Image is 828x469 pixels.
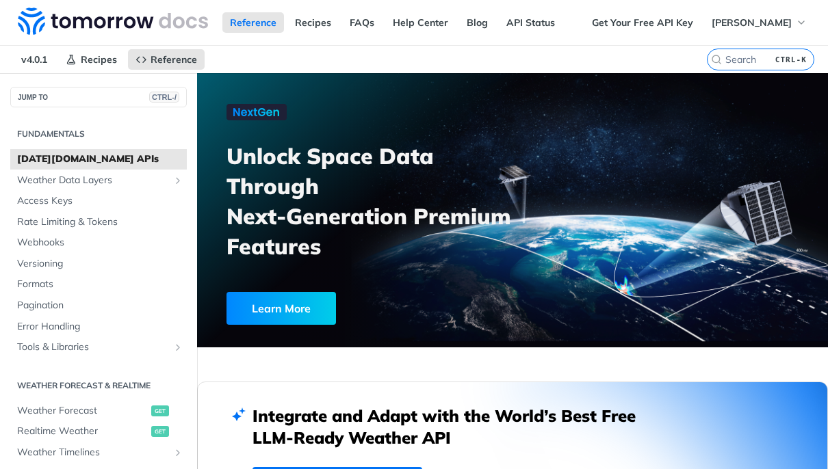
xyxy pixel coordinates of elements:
span: Versioning [17,257,183,271]
button: Show subpages for Weather Data Layers [172,175,183,186]
span: Tools & Libraries [17,340,169,354]
span: Recipes [81,53,117,66]
span: v4.0.1 [14,49,55,70]
a: Reference [222,12,284,33]
a: Blog [459,12,495,33]
span: Error Handling [17,320,183,334]
span: Weather Data Layers [17,174,169,187]
a: Error Handling [10,317,187,337]
a: Weather Forecastget [10,401,187,421]
span: get [151,426,169,437]
a: API Status [499,12,562,33]
a: Weather TimelinesShow subpages for Weather Timelines [10,442,187,463]
h2: Integrate and Adapt with the World’s Best Free LLM-Ready Weather API [253,405,656,448]
button: [PERSON_NAME] [704,12,814,33]
a: Webhooks [10,232,187,253]
span: Weather Forecast [17,404,148,418]
a: Recipes [287,12,339,33]
span: Webhooks [17,236,183,250]
a: Rate Limiting & Tokens [10,212,187,232]
h3: Unlock Space Data Through Next-Generation Premium Features [227,141,528,261]
h2: Fundamentals [10,128,187,140]
a: [DATE][DOMAIN_NAME] APIs [10,149,187,170]
h2: Weather Forecast & realtime [10,379,187,392]
a: Tools & LibrariesShow subpages for Tools & Libraries [10,337,187,358]
a: Weather Data LayersShow subpages for Weather Data Layers [10,170,187,191]
a: Recipes [58,49,125,70]
svg: Search [711,54,722,65]
kbd: CTRL-K [772,53,810,66]
span: CTRL-/ [149,92,179,103]
a: Help Center [385,12,456,33]
button: Show subpages for Tools & Libraries [172,342,183,353]
span: Access Keys [17,194,183,208]
a: Versioning [10,254,187,274]
span: [PERSON_NAME] [712,16,792,29]
span: Pagination [17,299,183,312]
span: Reference [151,53,197,66]
a: Reference [128,49,205,70]
a: Realtime Weatherget [10,421,187,442]
button: Show subpages for Weather Timelines [172,447,183,458]
img: Tomorrow.io Weather API Docs [18,8,208,35]
span: Rate Limiting & Tokens [17,215,183,229]
img: NextGen [227,104,287,120]
span: Formats [17,278,183,291]
span: get [151,405,169,416]
a: Formats [10,274,187,295]
a: FAQs [342,12,382,33]
a: Get Your Free API Key [584,12,701,33]
a: Pagination [10,295,187,316]
a: Learn More [227,292,467,325]
div: Learn More [227,292,336,325]
a: Access Keys [10,191,187,211]
span: Weather Timelines [17,446,169,459]
span: [DATE][DOMAIN_NAME] APIs [17,152,183,166]
span: Realtime Weather [17,425,148,438]
button: JUMP TOCTRL-/ [10,87,187,107]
